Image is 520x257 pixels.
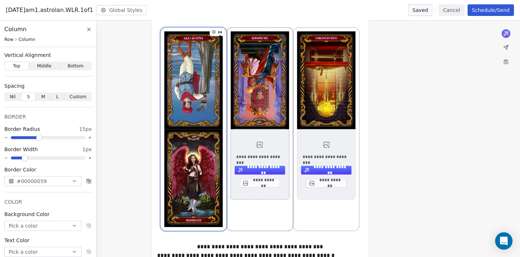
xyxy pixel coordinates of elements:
span: L [56,94,59,100]
button: Schedule/Send [468,4,514,16]
span: Border Color [4,166,36,173]
button: Cancel [439,4,464,16]
span: Column [19,37,35,42]
button: #00000059 [4,176,82,186]
span: Bottom [68,63,84,69]
span: Spacing [4,82,25,90]
span: Middle [37,63,52,69]
span: Row [4,37,13,42]
div: COLOR [4,198,92,206]
span: Vertical Alignment [4,51,51,59]
button: Global Styles [96,5,147,15]
div: BORDER [4,113,92,120]
span: [DATE]am1.astrolan.WLR.1of1 [6,6,93,14]
span: Column [4,25,26,34]
button: Pick a color [4,221,82,231]
span: Background Color [4,211,50,218]
span: Nil [10,94,16,100]
span: 15px [79,125,92,133]
span: Custom [70,94,86,100]
div: Open Intercom Messenger [495,232,513,250]
span: Text Color [4,237,29,244]
span: M [41,94,45,100]
button: Pick a color [4,247,82,257]
span: 1px [82,146,92,153]
button: Saved [408,4,433,16]
span: Border Width [4,146,38,153]
span: #00000059 [17,178,47,185]
span: Border Radius [4,125,40,133]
